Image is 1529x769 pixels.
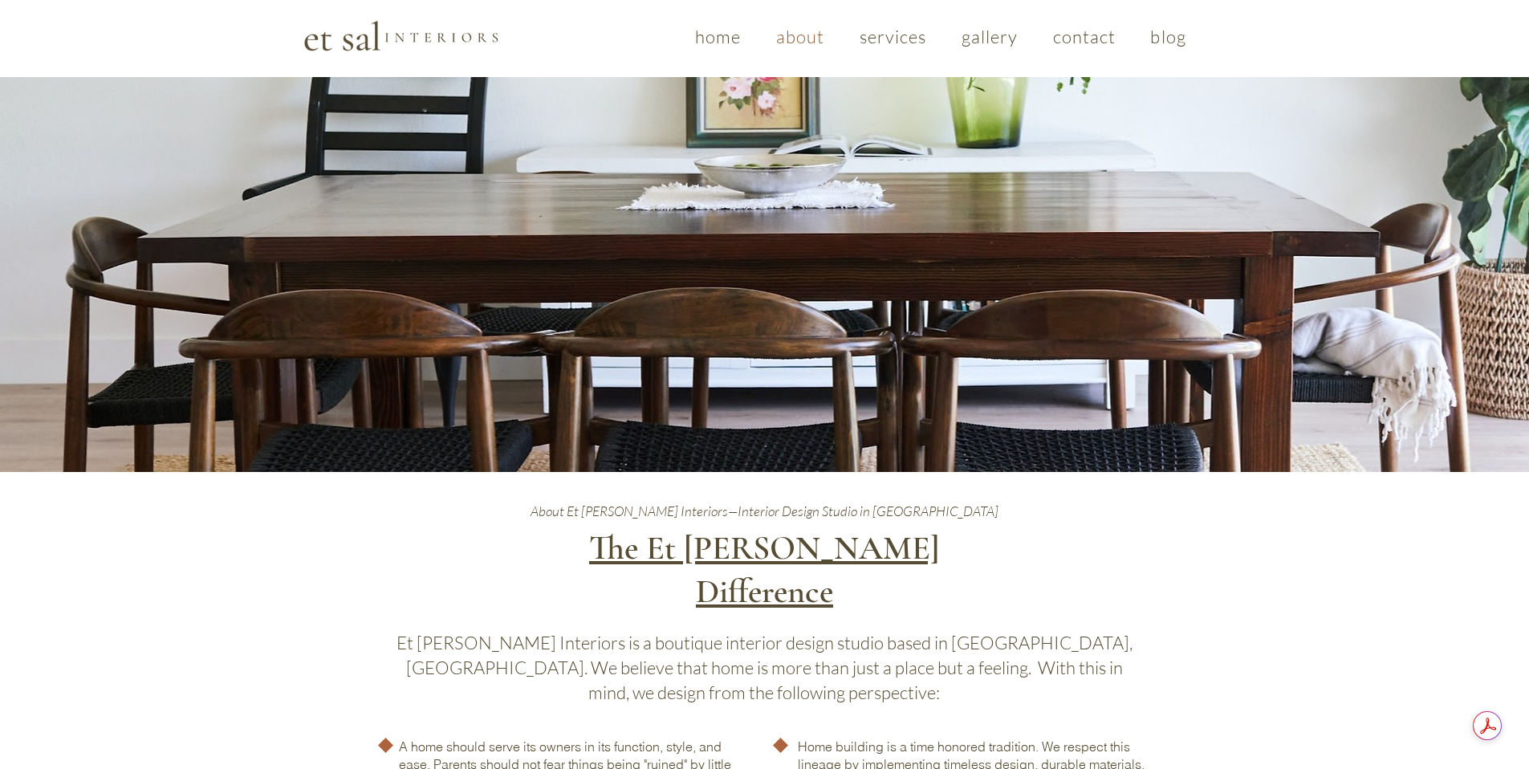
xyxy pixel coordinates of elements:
[762,18,839,55] a: about
[681,18,1201,55] nav: Site
[1039,18,1130,55] a: contact
[589,527,940,611] span: The Et [PERSON_NAME] Difference
[303,19,499,52] img: Et Sal Logo
[962,26,1019,47] span: gallery
[695,26,741,47] span: home
[1053,26,1116,47] span: contact
[947,18,1032,55] a: gallery
[1150,26,1185,47] span: blog
[1137,18,1201,55] a: blog
[681,18,755,55] a: home
[860,26,927,47] span: services
[392,631,1137,705] p: Et [PERSON_NAME] Interiors is a boutique interior design studio based in [GEOGRAPHIC_DATA], [GEOG...
[531,502,998,519] span: About Et [PERSON_NAME] Interiors—Interior Design Studio in [GEOGRAPHIC_DATA]
[776,26,825,47] span: about
[845,18,941,55] a: services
